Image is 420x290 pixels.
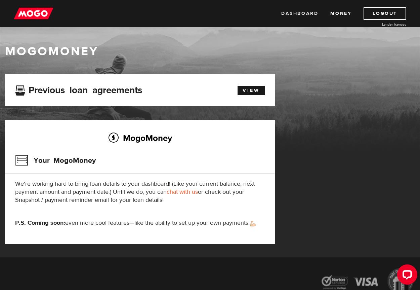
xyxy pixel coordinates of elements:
[250,221,256,226] img: strong arm emoji
[15,131,265,145] h2: MogoMoney
[15,219,65,227] strong: P.S. Coming soon:
[356,22,406,27] a: Lender licences
[15,85,142,94] h3: Previous loan agreements
[5,44,415,59] h1: MogoMoney
[15,152,96,169] h3: Your MogoMoney
[281,7,318,20] a: Dashboard
[14,7,53,20] img: mogo_logo-11ee424be714fa7cbb0f0f49df9e16ec.png
[15,219,265,227] p: even more cool features—like the ability to set up your own payments
[238,86,265,95] a: View
[167,188,198,196] a: chat with us
[392,262,420,290] iframe: LiveChat chat widget
[15,180,265,204] p: We're working hard to bring loan details to your dashboard! (Like your current balance, next paym...
[364,7,406,20] a: Logout
[330,7,351,20] a: Money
